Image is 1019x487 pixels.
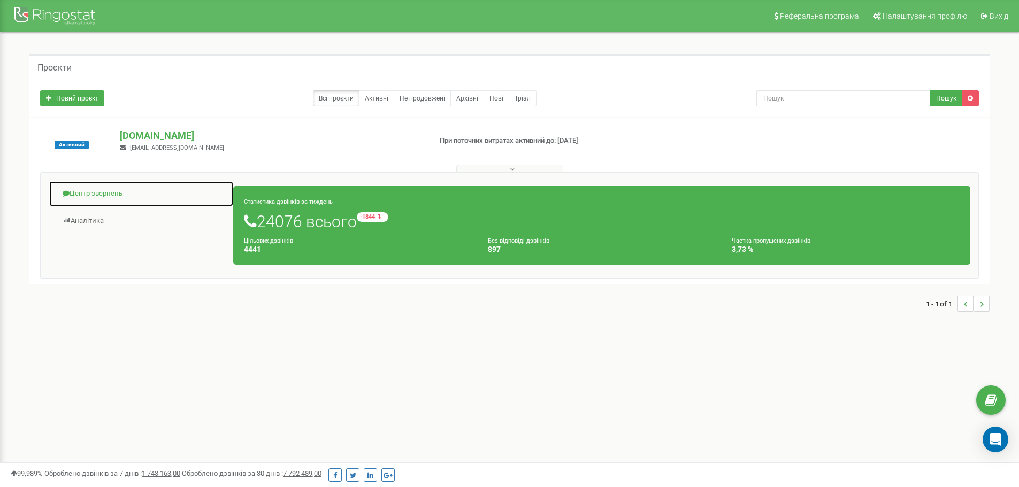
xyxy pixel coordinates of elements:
[283,469,321,477] u: 7 792 489,00
[732,245,960,253] h4: 3,73 %
[440,136,662,146] p: При поточних витратах активний до: [DATE]
[11,469,43,477] span: 99,989%
[49,208,234,234] a: Аналiтика
[359,90,394,106] a: Активні
[450,90,484,106] a: Архівні
[49,181,234,207] a: Центр звернень
[488,245,716,253] h4: 897
[926,285,990,322] nav: ...
[357,212,388,222] small: -1844
[394,90,451,106] a: Не продовжені
[55,141,89,149] span: Активний
[44,469,180,477] span: Оброблено дзвінків за 7 днів :
[244,237,293,244] small: Цільових дзвінків
[509,90,537,106] a: Тріал
[40,90,104,106] a: Новий проєкт
[313,90,359,106] a: Всі проєкти
[484,90,509,106] a: Нові
[883,12,967,20] span: Налаштування профілю
[142,469,180,477] u: 1 743 163,00
[990,12,1008,20] span: Вихід
[488,237,549,244] small: Без відповіді дзвінків
[926,296,957,312] span: 1 - 1 of 1
[732,237,810,244] small: Частка пропущених дзвінків
[120,129,422,143] p: [DOMAIN_NAME]
[244,198,333,205] small: Статистика дзвінків за тиждень
[244,212,960,230] h1: 24076 всього
[182,469,321,477] span: Оброблено дзвінків за 30 днів :
[244,245,472,253] h4: 4441
[37,63,72,73] h5: Проєкти
[983,427,1008,452] div: Open Intercom Messenger
[780,12,859,20] span: Реферальна програма
[930,90,962,106] button: Пошук
[130,144,224,151] span: [EMAIL_ADDRESS][DOMAIN_NAME]
[756,90,931,106] input: Пошук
